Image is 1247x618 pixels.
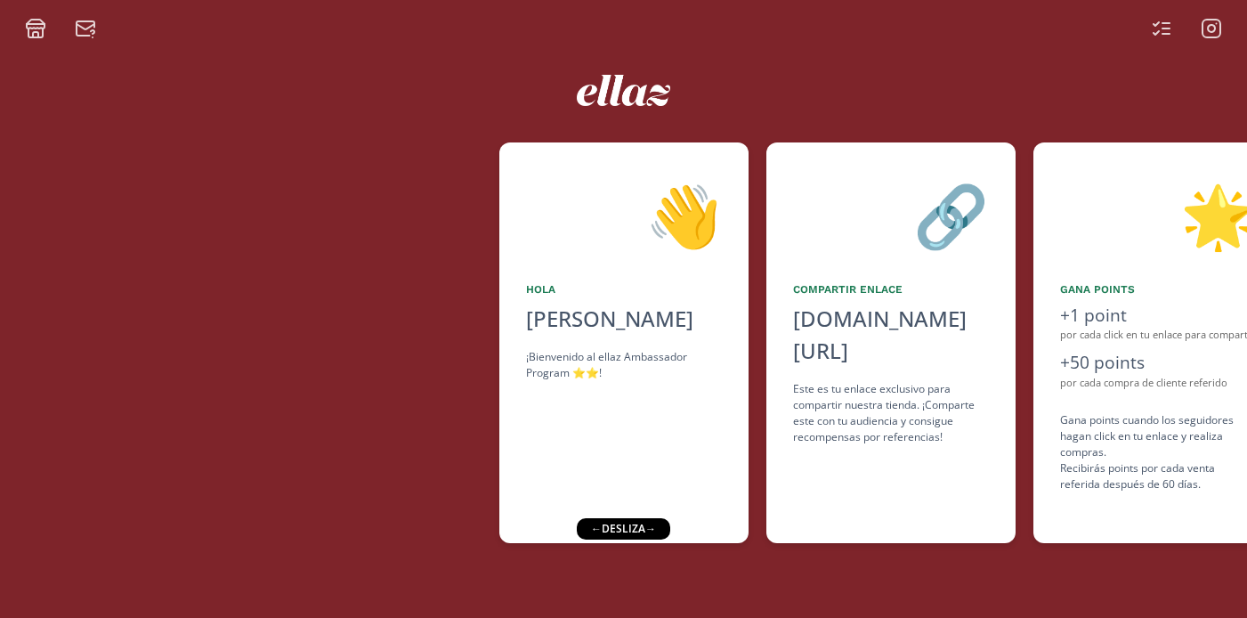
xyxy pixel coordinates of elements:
div: ← desliza → [577,518,670,540]
div: ¡Bienvenido al ellaz Ambassador Program ⭐️⭐️! [526,349,722,381]
div: Hola [526,281,722,297]
div: Este es tu enlace exclusivo para compartir nuestra tienda. ¡Comparte este con tu audiencia y cons... [793,381,989,445]
div: 🔗 [793,169,989,260]
div: 👋 [526,169,722,260]
div: Compartir Enlace [793,281,989,297]
div: [PERSON_NAME] [526,303,722,335]
img: ew9eVGDHp6dD [577,75,670,106]
div: [DOMAIN_NAME][URL] [793,303,989,367]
